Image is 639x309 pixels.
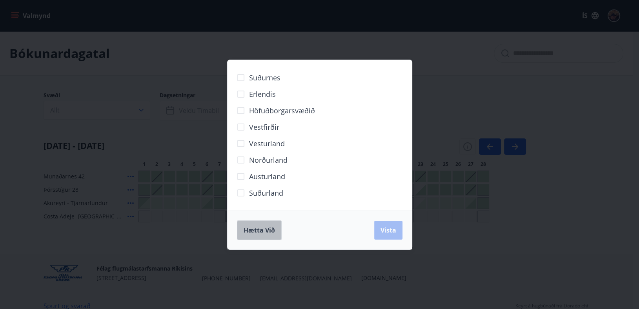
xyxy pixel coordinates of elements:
[249,188,283,198] span: Suðurland
[249,122,279,132] span: Vestfirðir
[249,155,288,165] span: Norðurland
[244,226,275,234] span: Hætta við
[249,73,280,83] span: Suðurnes
[249,138,285,149] span: Vesturland
[237,220,282,240] button: Hætta við
[249,89,276,99] span: Erlendis
[249,105,315,116] span: Höfuðborgarsvæðið
[249,171,285,182] span: Austurland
